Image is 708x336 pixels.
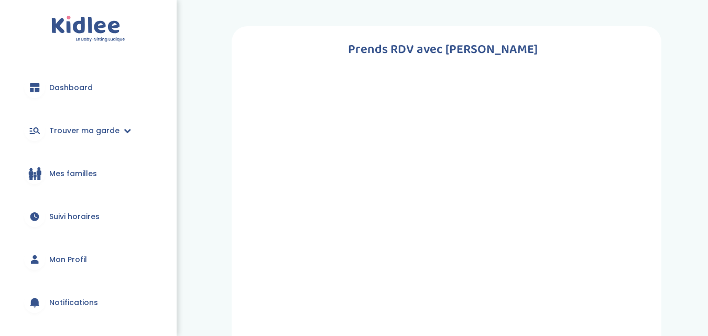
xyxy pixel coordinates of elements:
a: Trouver ma garde [16,112,161,149]
a: Dashboard [16,69,161,106]
span: Trouver ma garde [49,125,119,136]
span: Dashboard [49,82,93,93]
span: Suivi horaires [49,211,100,222]
img: logo.svg [51,16,125,42]
span: Notifications [49,297,98,308]
a: Mon Profil [16,241,161,278]
h1: Prends RDV avec [PERSON_NAME] [247,39,638,60]
span: Mes familles [49,168,97,179]
a: Notifications [16,284,161,321]
a: Suivi horaires [16,198,161,235]
a: Mes familles [16,155,161,192]
span: Mon Profil [49,254,87,265]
